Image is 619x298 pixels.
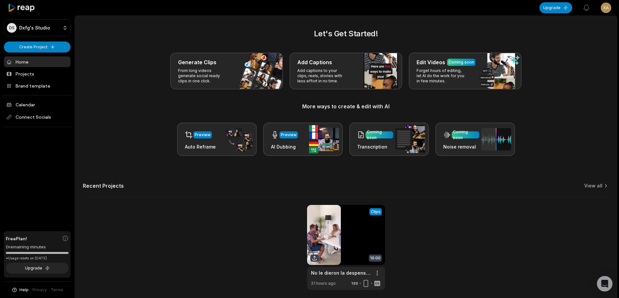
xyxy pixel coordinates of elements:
[51,287,63,293] a: Terms
[271,143,298,150] h3: AI Dubbing
[311,269,371,276] a: No le dieron la despensa que le llevaron al anexo
[19,287,29,293] span: Help
[195,132,211,138] div: Preview
[223,127,253,152] img: auto_reframe.png
[367,129,392,141] div: Coming soon
[185,143,216,150] h3: Auto Reframe
[7,23,17,33] div: DS
[32,287,47,293] a: Privacy
[4,42,71,53] button: Create Project
[309,125,339,153] img: ai_dubbing.png
[6,256,69,261] div: *Usage resets on [DATE]
[584,183,602,189] a: View all
[597,276,613,292] div: Open Intercom Messenger
[481,128,511,150] img: noise_removal.png
[178,68,228,84] p: From long videos generate social ready clips in one click.
[19,25,50,31] p: Dxfg's Studio
[4,99,71,110] a: Calendar
[83,183,124,189] h2: Recent Projects
[4,111,71,123] span: Connect Socials
[395,125,425,153] img: transcription.png
[448,59,474,65] div: Coming soon
[4,56,71,67] a: Home
[297,58,332,66] h3: Add Captions
[443,143,479,150] h3: Noise removal
[83,28,609,40] h2: Let's Get Started!
[453,129,478,141] div: Coming soon
[297,68,348,84] p: Add captions to your clips, reels, stories with less effort in no time.
[539,2,572,13] button: Upgrade
[4,80,71,91] a: Brand template
[11,287,29,293] button: Help
[417,68,467,84] p: Forget hours of editing, let AI do the work for you in few minutes.
[178,58,216,66] h3: Generate Clips
[6,244,69,250] div: 0 remaining minutes
[357,143,393,150] h3: Transcription
[6,235,27,242] span: Free Plan!
[281,132,297,138] div: Preview
[83,102,609,110] h3: More ways to create & edit with AI
[4,68,71,79] a: Projects
[417,58,445,66] h3: Edit Videos
[6,263,69,274] button: Upgrade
